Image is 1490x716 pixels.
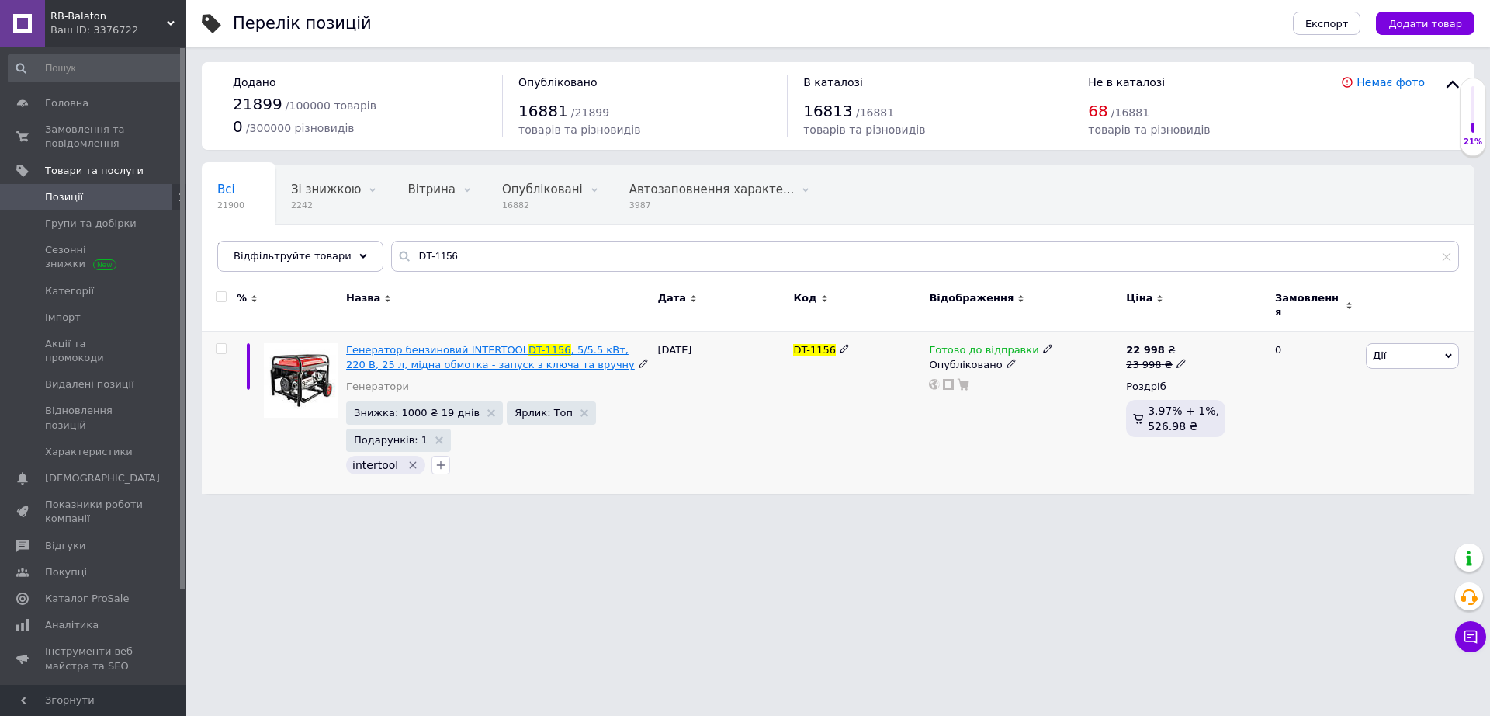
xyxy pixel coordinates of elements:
span: Знижка: 1000 ₴ 19 днів [354,408,480,418]
input: Пошук [8,54,183,82]
span: 526.98 ₴ [1148,420,1197,433]
span: / 300000 різновидів [246,122,355,134]
span: 21900 [217,200,244,211]
span: Покупці [45,565,87,579]
span: товарів та різновидів [803,123,925,136]
button: Додати товар [1376,12,1474,35]
div: Перелік позицій [233,16,372,32]
span: Групи та добірки [45,217,137,231]
button: Чат з покупцем [1455,621,1486,652]
b: 22 998 [1126,344,1165,356]
span: товарів та різновидів [518,123,640,136]
span: Експорт [1305,18,1349,30]
span: Показники роботи компанії [45,498,144,526]
span: 0 [233,117,243,136]
span: Автозаповнення характе... [629,182,795,196]
span: Замовлення [1275,291,1342,319]
span: Додано [233,76,275,89]
span: Не в каталозі [1088,76,1165,89]
span: / 16881 [1111,106,1149,119]
span: Категорії [45,284,94,298]
span: / 100000 товарів [286,99,376,112]
span: Видалені позиції [45,377,134,391]
span: Сезонні знижки [45,243,144,271]
a: Немає фото [1357,76,1425,89]
img: Бензиновый генератор INTERTOOL DT-1156, 5/5.5 кВт, 220 В, 25 л, медная обмотка - запуск с ключа и... [264,343,338,418]
div: ₴ [1126,343,1187,357]
span: Каталог ProSale [45,592,129,606]
span: Всі [217,182,235,196]
span: Додати товар [1388,18,1462,30]
span: 16813 [803,102,853,120]
span: intertool [352,459,398,471]
input: Пошук по назві позиції, артикулу і пошуковим запитам [391,241,1459,272]
span: Товари та послуги [45,164,144,178]
div: 23 998 ₴ [1126,358,1187,372]
span: , 5/5.5 кВт, 220 В, 25 л, мідна обмотка - запуск з ключа та вручну [346,344,635,370]
span: Зі знижкою [291,182,361,196]
a: Генератори [346,380,409,394]
span: % [237,291,247,305]
span: 68 [1088,102,1107,120]
span: RB-Balaton [50,9,167,23]
span: Приховані [217,242,280,255]
span: DT-1156 [528,344,571,356]
span: Відфільтруйте товари [234,250,352,262]
span: Подарунків: 1 [354,435,428,445]
span: Ціна [1126,291,1152,305]
span: Назва [346,291,380,305]
span: Генератор бензиновий INTERTOOL [346,344,528,356]
span: товарів та різновидів [1088,123,1210,136]
svg: Видалити мітку [407,459,419,471]
div: Автозаповнення характеристик [614,166,826,225]
span: Вітрина [407,182,455,196]
div: Роздріб [1126,380,1262,394]
span: В каталозі [803,76,863,89]
span: Опубліковано [518,76,598,89]
span: 2242 [291,200,361,211]
span: Дата [657,291,686,305]
span: Готово до відправки [929,344,1038,360]
span: Аналітика [45,618,99,632]
span: 16882 [502,200,583,211]
span: [DEMOGRAPHIC_DATA] [45,471,160,485]
div: Опубліковано [929,358,1118,372]
span: Відновлення позицій [45,404,144,432]
span: Дії [1373,349,1386,361]
span: / 21899 [571,106,609,119]
span: Позиції [45,190,83,204]
a: Генератор бензиновий INTERTOOLDT-1156, 5/5.5 кВт, 220 В, 25 л, мідна обмотка - запуск з ключа та ... [346,344,635,370]
div: Ваш ID: 3376722 [50,23,186,37]
span: 16881 [518,102,568,120]
span: Головна [45,96,88,110]
span: Замовлення та повідомлення [45,123,144,151]
span: / 16881 [856,106,894,119]
span: Опубліковані [502,182,583,196]
span: Акції та промокоди [45,337,144,365]
span: 3987 [629,200,795,211]
span: 21899 [233,95,282,113]
div: 0 [1266,332,1362,494]
span: Відгуки [45,539,85,553]
span: Відображення [929,291,1014,305]
span: Імпорт [45,311,81,325]
div: [DATE] [653,332,789,494]
span: Ярлик: Топ [515,408,573,418]
span: 3.97% + 1%, [1148,405,1219,417]
div: 21% [1461,137,1485,148]
span: DT-1156 [793,344,836,356]
span: Характеристики [45,445,133,459]
span: Код [793,291,816,305]
span: Інструменти веб-майстра та SEO [45,645,144,673]
button: Експорт [1293,12,1361,35]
